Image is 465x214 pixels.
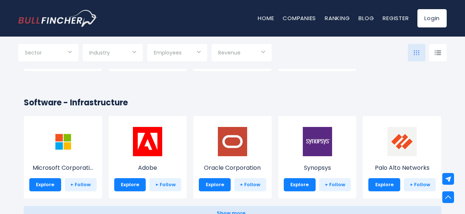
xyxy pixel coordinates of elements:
[65,178,97,191] a: + Follow
[29,141,97,172] a: Microsoft Corporati...
[383,14,409,22] a: Register
[325,14,350,22] a: Ranking
[24,97,441,109] h2: Software - Infrastructure
[284,141,351,172] a: Synopsys
[358,14,374,22] a: Blog
[234,178,266,191] a: + Follow
[133,127,162,156] img: ADBE.png
[404,178,436,191] a: + Follow
[283,14,316,22] a: Companies
[199,141,266,172] a: Oracle Corporation
[18,10,97,27] a: Go to homepage
[417,9,447,27] a: Login
[368,141,436,172] a: Palo Alto Networks
[114,141,182,172] a: Adobe
[114,164,182,172] p: Adobe
[258,14,274,22] a: Home
[284,178,316,191] a: Explore
[18,10,97,27] img: Bullfincher logo
[25,49,42,56] span: Sector
[435,50,441,55] img: icon-comp-list-view.svg
[414,50,420,55] img: icon-comp-grid.svg
[218,47,265,60] input: Selection
[368,178,400,191] a: Explore
[368,164,436,172] p: Palo Alto Networks
[218,127,247,156] img: ORCL.jpeg
[25,47,72,60] input: Selection
[48,127,78,156] img: MSFT.png
[149,178,181,191] a: + Follow
[154,49,182,56] span: Employees
[284,164,351,172] p: Synopsys
[114,178,146,191] a: Explore
[199,178,231,191] a: Explore
[154,47,201,60] input: Selection
[29,164,97,172] p: Microsoft Corporation
[89,47,136,60] input: Selection
[29,178,61,191] a: Explore
[319,178,351,191] a: + Follow
[218,49,241,56] span: Revenue
[303,127,332,156] img: SNPS.png
[199,164,266,172] p: Oracle Corporation
[387,127,417,156] img: PANW.png
[89,49,110,56] span: Industry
